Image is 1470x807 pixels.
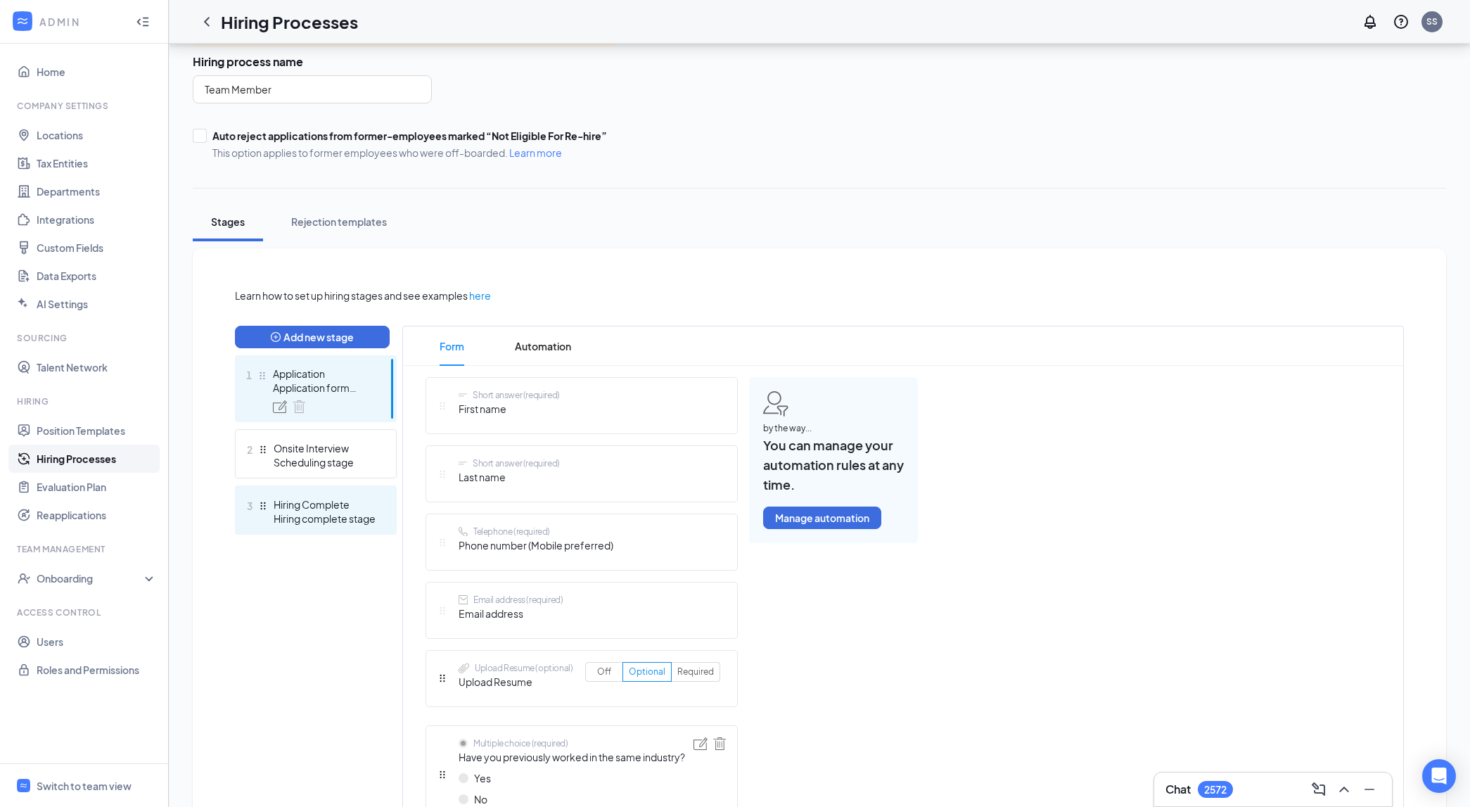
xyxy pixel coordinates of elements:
[37,262,157,290] a: Data Exports
[273,367,376,381] div: Application
[473,737,568,749] div: Multiple choice (required)
[437,770,447,780] svg: Drag
[212,146,607,160] span: This option applies to former employees who were off-boarded.
[17,332,154,344] div: Sourcing
[37,656,157,684] a: Roles and Permissions
[469,288,491,303] a: here
[473,594,563,606] div: Email address (required)
[459,401,560,417] span: First name
[473,526,550,538] div: Telephone (required)
[212,129,607,143] div: Auto reject applications from former-employees marked “Not Eligible For Re-hire”
[437,538,447,547] svg: Drag
[39,15,123,29] div: ADMIN
[37,290,157,318] a: AI Settings
[459,538,613,553] span: Phone number (Mobile preferred)
[136,15,150,29] svg: Collapse
[459,469,560,485] span: Last name
[17,571,31,585] svg: UserCheck
[677,666,714,677] span: Required
[17,395,154,407] div: Hiring
[207,215,249,229] div: Stages
[1393,13,1410,30] svg: QuestionInfo
[37,205,157,234] a: Integrations
[37,58,157,86] a: Home
[247,441,253,458] span: 2
[1204,784,1227,796] div: 2572
[246,367,252,383] span: 1
[291,215,387,229] div: Rejection templates
[597,666,611,677] span: Off
[763,422,904,436] span: by the way...
[474,792,487,807] span: No
[473,389,560,401] div: Short answer (required)
[37,177,157,205] a: Departments
[437,469,447,479] svg: Drag
[515,326,571,366] span: Automation
[509,146,562,159] a: Learn more
[459,674,573,690] span: Upload Resume
[37,149,157,177] a: Tax Entities
[193,54,1446,70] h3: Hiring process name
[1165,782,1191,797] h3: Chat
[763,507,881,529] button: Manage automation
[629,666,665,677] span: Optional
[1333,778,1355,801] button: ChevronUp
[1308,778,1330,801] button: ComposeMessage
[274,497,376,511] div: Hiring Complete
[440,326,464,366] span: Form
[15,14,30,28] svg: WorkstreamLogo
[763,436,904,495] span: You can manage your automation rules at any time.
[17,100,154,112] div: Company Settings
[1310,781,1327,798] svg: ComposeMessage
[37,571,145,585] div: Onboarding
[1362,13,1379,30] svg: Notifications
[17,606,154,618] div: Access control
[437,401,447,411] svg: Drag
[1361,781,1378,798] svg: Minimize
[274,441,376,455] div: Onsite Interview
[1426,15,1438,27] div: SS
[273,381,376,395] div: Application form stage
[37,417,157,445] a: Position Templates
[37,473,157,501] a: Evaluation Plan
[274,455,376,469] div: Scheduling stage
[198,13,215,30] svg: ChevronLeft
[37,628,157,656] a: Users
[235,288,468,303] span: Learn how to set up hiring stages and see examples
[37,779,132,793] div: Switch to team view
[19,781,28,790] svg: WorkstreamLogo
[1336,781,1353,798] svg: ChevronUp
[37,445,157,473] a: Hiring Processes
[475,662,573,674] div: Upload Resume (optional)
[221,10,358,34] h1: Hiring Processes
[474,770,491,786] span: Yes
[193,75,432,103] input: Name of hiring process
[459,749,685,765] span: Have you previously worked in the same industry?
[437,673,447,683] svg: Drag
[1422,759,1456,793] div: Open Intercom Messenger
[235,326,390,348] button: plus-circleAdd new stage
[271,332,281,342] span: plus-circle
[17,543,154,555] div: Team Management
[37,121,157,149] a: Locations
[258,445,268,455] svg: Drag
[37,234,157,262] a: Custom Fields
[459,606,563,621] span: Email address
[437,606,447,616] svg: Drag
[1358,778,1381,801] button: Minimize
[473,457,560,469] div: Short answer (required)
[274,511,376,526] div: Hiring complete stage
[37,353,157,381] a: Talent Network
[247,497,253,514] span: 3
[258,501,268,511] svg: Drag
[257,371,267,381] svg: Drag
[37,501,157,529] a: Reapplications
